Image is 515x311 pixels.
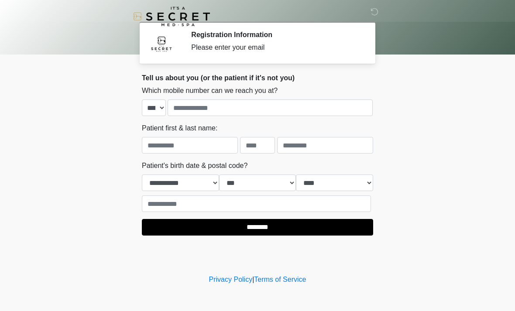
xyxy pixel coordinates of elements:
[133,7,210,26] img: It's A Secret Med Spa Logo
[142,74,373,82] h2: Tell us about you (or the patient if it's not you)
[148,31,175,57] img: Agent Avatar
[254,276,306,283] a: Terms of Service
[191,42,360,53] div: Please enter your email
[191,31,360,39] h2: Registration Information
[142,123,217,133] label: Patient first & last name:
[142,85,278,96] label: Which mobile number can we reach you at?
[209,276,253,283] a: Privacy Policy
[252,276,254,283] a: |
[142,161,247,171] label: Patient's birth date & postal code?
